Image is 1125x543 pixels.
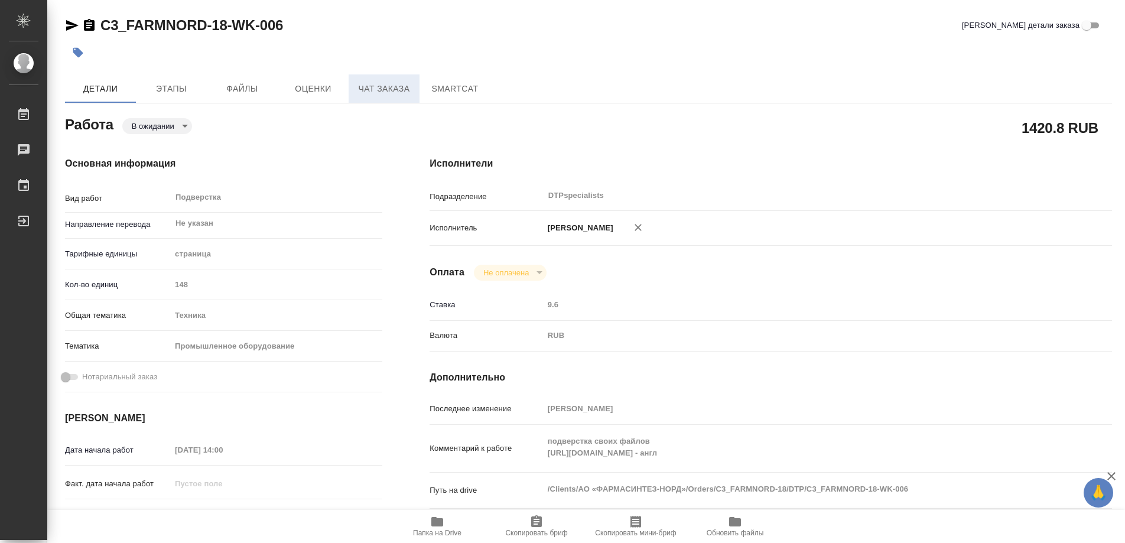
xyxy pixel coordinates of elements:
span: Файлы [214,82,271,96]
p: Ставка [430,299,543,311]
span: Папка на Drive [413,529,461,537]
p: Дата начала работ [65,444,171,456]
p: Путь на drive [430,485,543,496]
div: страница [171,244,382,264]
input: Пустое поле [171,506,274,523]
input: Пустое поле [171,276,382,293]
p: Валюта [430,330,543,342]
textarea: подверстка своих файлов [URL][DOMAIN_NAME] - англ [544,431,1055,463]
span: [PERSON_NAME] детали заказа [962,19,1080,31]
h4: Основная информация [65,157,382,171]
input: Пустое поле [171,441,274,459]
p: Последнее изменение [430,403,543,415]
h4: Оплата [430,265,464,279]
div: Промышленное оборудование [171,336,382,356]
span: Этапы [143,82,200,96]
button: 🙏 [1084,478,1113,508]
h2: Работа [65,113,113,134]
p: Направление перевода [65,219,171,230]
span: Нотариальный заказ [82,371,157,383]
button: Скопировать ссылку [82,18,96,32]
p: Срок завершения работ [65,509,171,521]
p: Кол-во единиц [65,279,171,291]
p: Подразделение [430,191,543,203]
span: SmartCat [427,82,483,96]
button: Скопировать ссылку для ЯМессенджера [65,18,79,32]
button: Скопировать мини-бриф [586,510,685,543]
h4: [PERSON_NAME] [65,411,382,425]
p: Тарифные единицы [65,248,171,260]
button: Скопировать бриф [487,510,586,543]
button: В ожидании [128,121,178,131]
span: Чат заказа [356,82,412,96]
button: Папка на Drive [388,510,487,543]
div: В ожидании [122,118,192,134]
div: Техника [171,305,382,326]
p: Комментарий к работе [430,443,543,454]
div: В ожидании [474,265,547,281]
div: RUB [544,326,1055,346]
p: Тематика [65,340,171,352]
p: Вид работ [65,193,171,204]
span: 🙏 [1088,480,1108,505]
p: Исполнитель [430,222,543,234]
span: Оценки [285,82,342,96]
button: Удалить исполнителя [625,214,651,240]
span: Скопировать мини-бриф [595,529,676,537]
a: C3_FARMNORD-18-WK-006 [100,17,283,33]
textarea: /Clients/АО «ФАРМАСИНТЕЗ-НОРД»/Orders/C3_FARMNORD-18/DTP/C3_FARMNORD-18-WK-006 [544,479,1055,499]
h4: Дополнительно [430,370,1112,385]
input: Пустое поле [171,475,274,492]
h4: Исполнители [430,157,1112,171]
input: Пустое поле [544,400,1055,417]
p: Общая тематика [65,310,171,321]
span: Детали [72,82,129,96]
button: Обновить файлы [685,510,785,543]
button: Добавить тэг [65,40,91,66]
button: Не оплачена [480,268,532,278]
h2: 1420.8 RUB [1022,118,1098,138]
p: Факт. дата начала работ [65,478,171,490]
span: Скопировать бриф [505,529,567,537]
input: Пустое поле [544,296,1055,313]
p: [PERSON_NAME] [544,222,613,234]
span: Обновить файлы [707,529,764,537]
